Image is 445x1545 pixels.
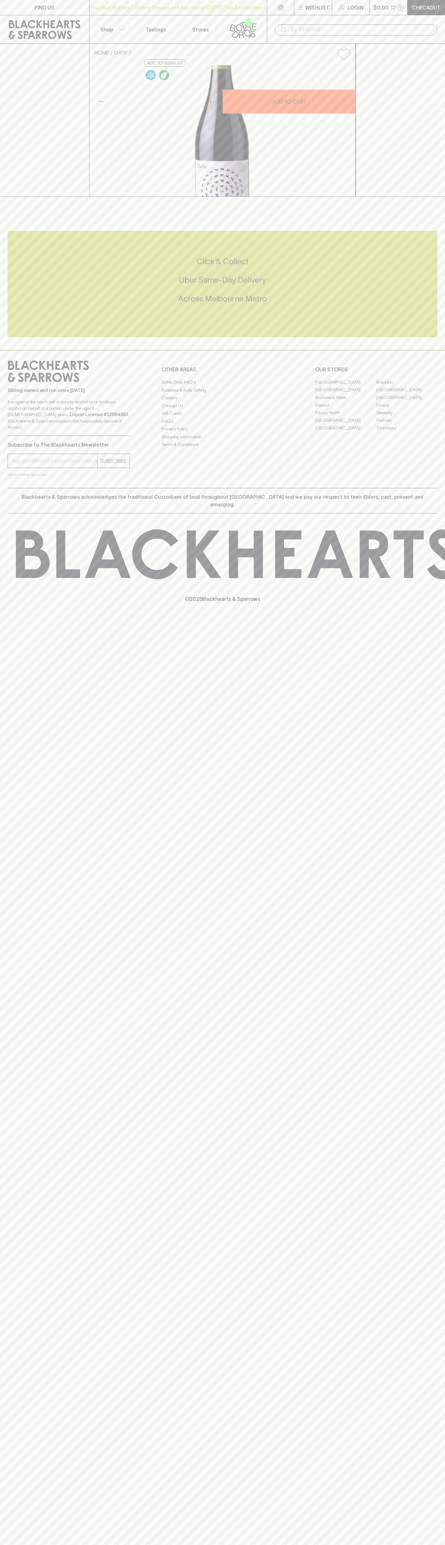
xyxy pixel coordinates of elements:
img: Chilled Red [146,70,156,80]
strong: Liquor License #32064953 [70,412,128,417]
a: Gift Cards [162,410,284,417]
input: Try "Pinot noir" [290,25,432,35]
a: Wonderful as is, but a slight chill will enhance the aromatics and give it a beautiful crunch. [144,68,157,82]
a: [GEOGRAPHIC_DATA] [376,394,437,401]
a: Thornbury [376,424,437,432]
a: Braddon [376,378,437,386]
a: [GEOGRAPHIC_DATA] [315,416,376,424]
p: Tastings [146,26,166,33]
a: Shipping Information [162,433,284,441]
p: Subscribe to The Blackhearts Newsletter [8,441,130,449]
p: 0 [399,6,402,9]
p: Stores [192,26,209,33]
a: HOME [94,50,109,56]
p: Login [348,4,364,11]
button: SUBSCRIBE [98,454,129,468]
p: OUR STORES [315,366,437,373]
a: Business & Bulk Gifting [162,386,284,394]
p: $0.00 [373,4,389,11]
input: e.g. jane@blackheartsandsparrows.com.au [13,456,97,466]
h5: Uber Same-Day Delivery [8,275,437,285]
a: Prahran [376,416,437,424]
a: Contact Us [162,402,284,409]
p: It is against the law to sell or supply alcohol to, or to obtain alcohol on behalf of a person un... [8,399,130,430]
a: [GEOGRAPHIC_DATA] [315,424,376,432]
a: Tastings [134,15,178,44]
button: Shop [89,15,134,44]
button: Add to wishlist [335,46,353,63]
p: Sibling owned and run since [DATE] [8,387,130,394]
button: ADD TO CART [223,90,356,113]
a: [GEOGRAPHIC_DATA] [315,386,376,394]
a: Fitzroy North [315,409,376,416]
button: Add to wishlist [144,59,186,67]
a: [GEOGRAPHIC_DATA] [376,386,437,394]
img: Organic [159,70,169,80]
a: Stores [178,15,223,44]
p: Blackhearts & Sparrows acknowledges the traditional Custodians of land throughout [GEOGRAPHIC_DAT... [12,493,433,508]
p: FIND US [35,4,54,11]
a: [GEOGRAPHIC_DATA] [315,378,376,386]
p: OTHER AREAS [162,366,284,373]
div: Call to action block [8,231,437,337]
p: ADD TO CART [272,98,306,106]
a: Brunswick West [315,394,376,401]
a: Privacy Policy [162,425,284,433]
img: 39755.png [89,65,355,196]
a: Elwood [315,401,376,409]
p: Checkout [412,4,441,11]
h5: Click & Collect [8,256,437,267]
a: Careers [162,394,284,402]
p: Wishlist [305,4,330,11]
p: Shop [101,26,113,33]
a: Terms & Conditions [162,441,284,449]
p: SUBSCRIBE [100,457,127,465]
p: We will never spam you [8,471,130,478]
a: Geelong [376,409,437,416]
a: Bottle Drop FAQ's [162,379,284,386]
a: Organic [157,68,171,82]
a: Fitzroy [376,401,437,409]
a: SHOP [114,50,128,56]
h5: Across Melbourne Metro [8,293,437,304]
a: FAQ's [162,417,284,425]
